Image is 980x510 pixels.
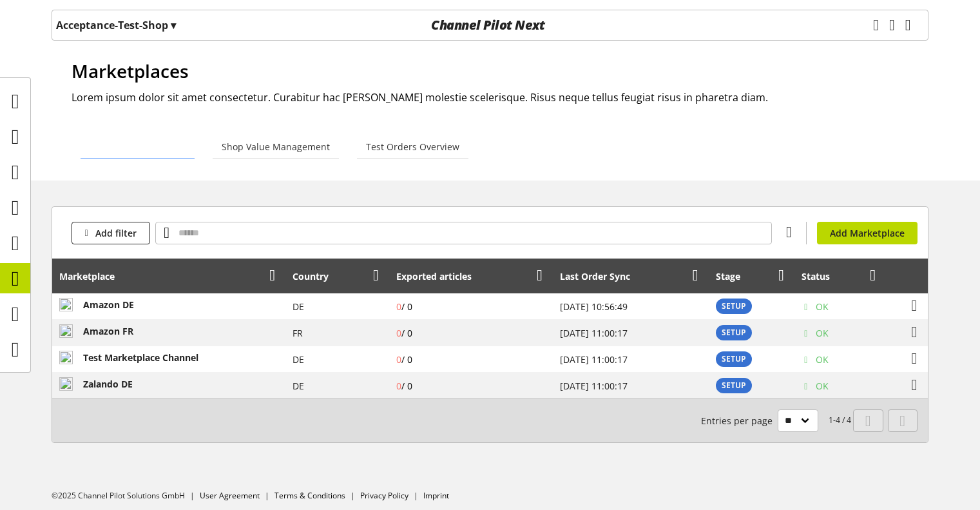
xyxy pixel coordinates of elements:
div: Country [293,270,329,283]
div: Status [802,270,830,283]
small: 1-4 / 4 [701,409,851,432]
span: Add Marketplace [830,226,905,240]
b: Amazon DE [83,299,134,311]
span: 0 [396,300,412,313]
span: / 0 [401,380,412,392]
span: OK [816,326,829,340]
span: Marketplaces [72,59,189,83]
nav: main navigation [52,10,928,41]
span: 0 [396,353,412,366]
span: 0 [396,327,412,339]
b: Zalando DE [83,378,133,390]
span: [DATE] 11:00:17 [560,353,628,366]
h2: Lorem ipsum dolor sit amet consectetur. Curabitur hac [PERSON_NAME] molestie scelerisque. Risus n... [72,90,928,105]
a: Privacy Policy [360,490,408,501]
div: Marketplace [59,270,115,283]
li: ©2025 Channel Pilot Solutions GmbH [52,490,200,502]
span: OK [816,379,829,393]
span: OK [816,300,829,313]
span: [DATE] 11:00:17 [560,327,628,339]
span: Entries per page [701,414,778,427]
a: Test Orders Overview [357,135,468,159]
div: Exported articles [396,270,472,283]
span: Germany [293,353,304,366]
span: / 0 [401,300,412,313]
b: Amazon FR [83,325,133,337]
img: Zalando DE [59,377,73,391]
p: Acceptance-Test-Shop [56,17,176,33]
img: Amazon FR [59,324,73,338]
a: Shop Value Management [213,135,339,159]
span: SETUP [722,380,746,391]
span: Add filter [95,226,137,240]
span: Germany [293,380,304,392]
span: / 0 [401,327,412,339]
span: [DATE] 11:00:17 [560,380,628,392]
b: Test Marketplace Channel [83,351,198,364]
div: Last Order Sync [560,270,630,283]
span: France [293,327,303,339]
button: Add filter [72,222,150,244]
span: OK [816,353,829,366]
a: Imprint [423,490,449,501]
span: [DATE] 10:56:49 [560,300,628,313]
a: User Agreement [200,490,260,501]
img: Amazon DE [59,298,73,311]
span: SETUP [722,327,746,338]
a: Marketplace Overview [81,135,195,159]
span: SETUP [722,300,746,312]
a: Terms & Conditions [274,490,345,501]
div: Stage [716,270,740,283]
button: Add Marketplace [817,222,918,244]
span: / 0 [401,353,412,366]
span: SETUP [722,353,746,365]
img: Test Marketplace Channel [59,351,73,364]
span: 0 [396,380,412,392]
span: ▾ [171,18,176,32]
span: Germany [293,300,304,313]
